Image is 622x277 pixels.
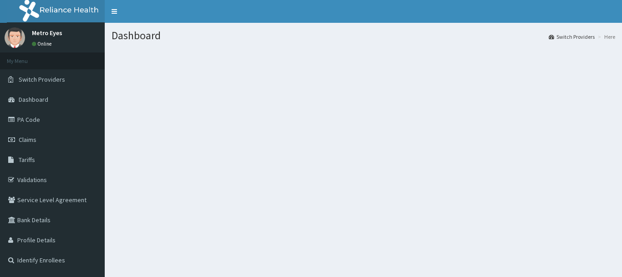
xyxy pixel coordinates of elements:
[596,33,615,41] li: Here
[32,30,62,36] p: Metro Eyes
[19,75,65,84] span: Switch Providers
[19,156,35,164] span: Tariffs
[5,27,25,48] img: User Image
[19,136,36,144] span: Claims
[32,41,54,47] a: Online
[19,95,48,104] span: Dashboard
[549,33,595,41] a: Switch Providers
[112,30,615,42] h1: Dashboard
